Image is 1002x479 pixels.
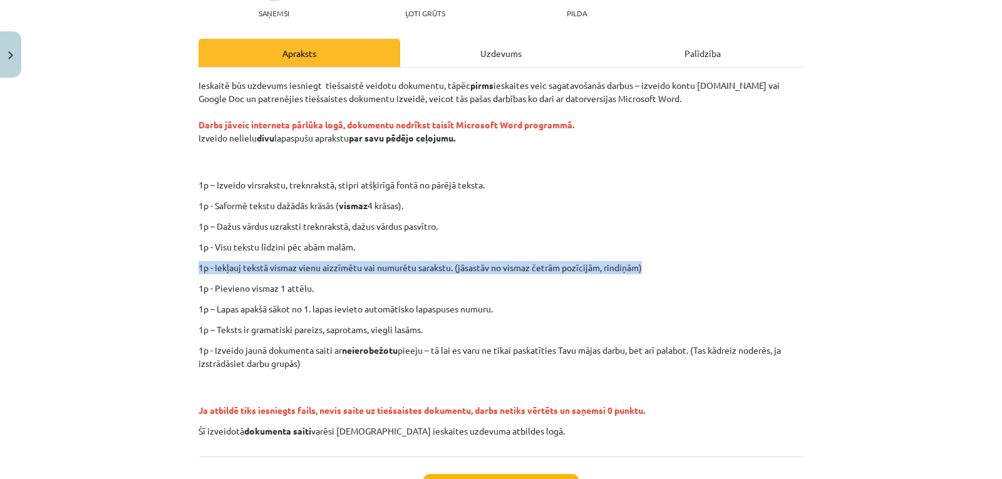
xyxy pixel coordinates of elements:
strong: Darbs jāveic interneta pārlūka logā, dokumentu nedrīkst taisīt Microsoft Word programmā. [199,119,574,130]
p: Šī izveidotā varēsi [DEMOGRAPHIC_DATA] ieskaites uzdevuma atbildes logā. [199,425,803,438]
img: icon-close-lesson-0947bae3869378f0d4975bcd49f059093ad1ed9edebbc8119c70593378902aed.svg [8,51,13,59]
p: 1p - Saformē tekstu dažādās krāsās ( 4 krāsas). [199,199,803,212]
strong: divu [257,132,274,143]
span: Ja atbildē tiks iesniegts fails, nevis saite uz tiešsaistes dokumentu, darbs netiks vērtēts un sa... [199,404,645,416]
div: Uzdevums [400,39,602,67]
strong: vismaz [339,200,368,211]
strong: neierobežotu [342,344,398,356]
strong: par savu pēdējo ceļojumu. [349,132,455,143]
p: 1p – Teksts ir gramatiski pareizs, saprotams, viegli lasāms. [199,323,803,336]
p: 1p – Lapas apakšā sākot no 1. lapas ievieto automātisko lapaspuses numuru. [199,302,803,316]
p: pilda [567,9,587,18]
p: 1p – Dažus vārdus uzraksti treknrakstā, dažus vārdus pasvītro. [199,220,803,233]
strong: pirms [470,80,493,91]
p: 1p - Visu tekstu līdzini pēc abām malām. [199,240,803,254]
p: 1p – Izveido virsrakstu, treknrakstā, stipri atšķirīgā fontā no pārējā teksta. [269,178,815,192]
strong: dokumenta saiti [244,425,311,436]
p: 1p - Iekļauj tekstā vismaz vienu aizzīmētu vai numurētu sarakstu. (jāsastāv no vismaz četrām pozī... [199,261,803,274]
p: Ieskaitē būs uzdevums iesniegt tiešsaistē veidotu dokumentu, tāpēc ieskaites veic sagatavošanās d... [199,79,803,171]
p: Saņemsi [254,9,294,18]
div: Apraksts [199,39,400,67]
p: 1p - Pievieno vismaz 1 attēlu. [199,282,803,295]
div: Palīdzība [602,39,803,67]
p: 1p - Izveido jaunā dokumenta saiti ar pieeju – tā lai es varu ne tikai paskatīties Tavu mājas dar... [199,344,803,370]
p: Ļoti grūts [405,9,445,18]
